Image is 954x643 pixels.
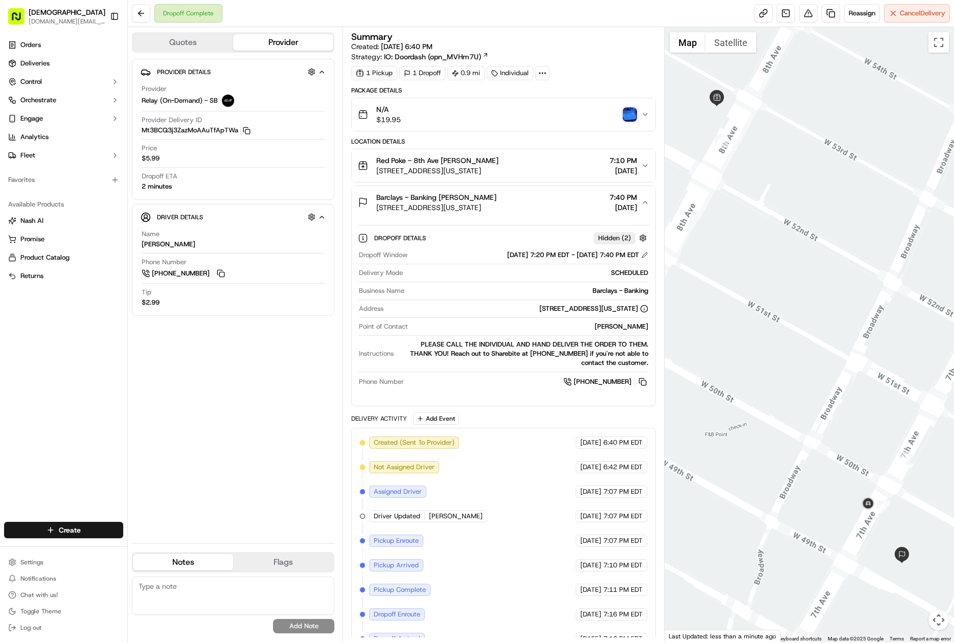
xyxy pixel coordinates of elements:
[351,137,656,146] div: Location Details
[580,438,601,447] span: [DATE]
[381,42,433,51] span: [DATE] 6:40 PM
[928,32,949,53] button: Toggle fullscreen view
[152,269,210,278] span: [PHONE_NUMBER]
[351,41,433,52] span: Created:
[359,377,404,386] span: Phone Number
[408,286,648,295] div: Barclays - Banking
[376,202,496,213] span: [STREET_ADDRESS][US_STATE]
[665,630,781,642] div: Last Updated: less than a minute ago
[374,561,419,570] span: Pickup Arrived
[142,154,160,163] span: $5.99
[374,234,428,242] span: Dropoff Details
[4,55,123,72] a: Deliveries
[29,7,105,17] button: [DEMOGRAPHIC_DATA]
[412,322,648,331] div: [PERSON_NAME]
[141,209,326,225] button: Driver Details
[844,4,880,22] button: Reassign
[222,95,234,107] img: relay_logo_black.png
[142,258,187,267] span: Phone Number
[4,231,123,247] button: Promise
[29,17,105,26] button: [DOMAIN_NAME][EMAIL_ADDRESS][DOMAIN_NAME]
[609,202,637,213] span: [DATE]
[4,249,123,266] button: Product Catalog
[352,98,655,131] button: N/A$19.95photo_proof_of_delivery image
[374,536,419,545] span: Pickup Enroute
[352,149,655,182] button: Red Poke - 8th Ave [PERSON_NAME][STREET_ADDRESS][US_STATE]7:10 PM[DATE]
[20,624,41,632] span: Log out
[4,268,123,284] button: Returns
[447,66,485,80] div: 0.9 mi
[8,253,119,262] a: Product Catalog
[603,610,643,619] span: 7:16 PM EDT
[580,536,601,545] span: [DATE]
[603,512,643,521] span: 7:07 PM EDT
[609,192,637,202] span: 7:40 PM
[429,512,483,521] span: [PERSON_NAME]
[603,487,643,496] span: 7:07 PM EDT
[374,463,435,472] span: Not Assigned Driver
[20,96,56,105] span: Orchestrate
[603,438,643,447] span: 6:40 PM EDT
[142,288,151,297] span: Tip
[609,166,637,176] span: [DATE]
[141,63,326,80] button: Provider Details
[4,92,123,108] button: Orchestrate
[580,585,601,594] span: [DATE]
[142,96,218,105] span: Relay (On-Demand) - SB
[4,4,106,29] button: [DEMOGRAPHIC_DATA][DOMAIN_NAME][EMAIL_ADDRESS][DOMAIN_NAME]
[407,268,648,278] div: SCHEDULED
[157,68,211,76] span: Provider Details
[142,268,226,279] a: [PHONE_NUMBER]
[376,192,496,202] span: Barclays - Banking [PERSON_NAME]
[374,487,422,496] span: Assigned Driver
[376,104,401,114] span: N/A
[715,134,728,148] div: 3
[4,621,123,635] button: Log out
[574,377,631,386] span: [PHONE_NUMBER]
[20,40,41,50] span: Orders
[580,463,601,472] span: [DATE]
[4,522,123,538] button: Create
[4,129,123,145] a: Analytics
[910,636,951,641] a: Report a map error
[142,298,160,307] div: $2.99
[413,412,459,425] button: Add Event
[142,182,172,191] div: 2 minutes
[890,636,904,641] a: Terms (opens in new tab)
[351,32,393,41] h3: Summary
[623,107,637,122] img: photo_proof_of_delivery image
[603,536,643,545] span: 7:07 PM EDT
[598,234,631,243] span: Hidden ( 2 )
[20,151,35,160] span: Fleet
[157,213,203,221] span: Driver Details
[376,166,498,176] span: [STREET_ADDRESS][US_STATE]
[4,110,123,127] button: Engage
[877,500,890,514] div: 5
[142,172,177,181] span: Dropoff ETA
[594,232,649,244] button: Hidden (2)
[142,240,195,249] div: [PERSON_NAME]
[487,66,533,80] div: Individual
[374,610,420,619] span: Dropoff Enroute
[359,268,403,278] span: Delivery Mode
[4,604,123,618] button: Toggle Theme
[359,250,407,260] span: Dropoff Window
[20,253,70,262] span: Product Catalog
[580,561,601,570] span: [DATE]
[376,155,498,166] span: Red Poke - 8th Ave [PERSON_NAME]
[233,554,333,570] button: Flags
[359,304,383,313] span: Address
[142,144,157,153] span: Price
[20,575,56,583] span: Notifications
[8,216,119,225] a: Nash AI
[900,9,945,18] span: Cancel Delivery
[384,52,481,62] span: IO: Doordash (opn_MVHm7U)
[8,235,119,244] a: Promise
[20,558,43,566] span: Settings
[376,114,401,125] span: $19.95
[609,155,637,166] span: 7:10 PM
[828,636,883,641] span: Map data ©2025 Google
